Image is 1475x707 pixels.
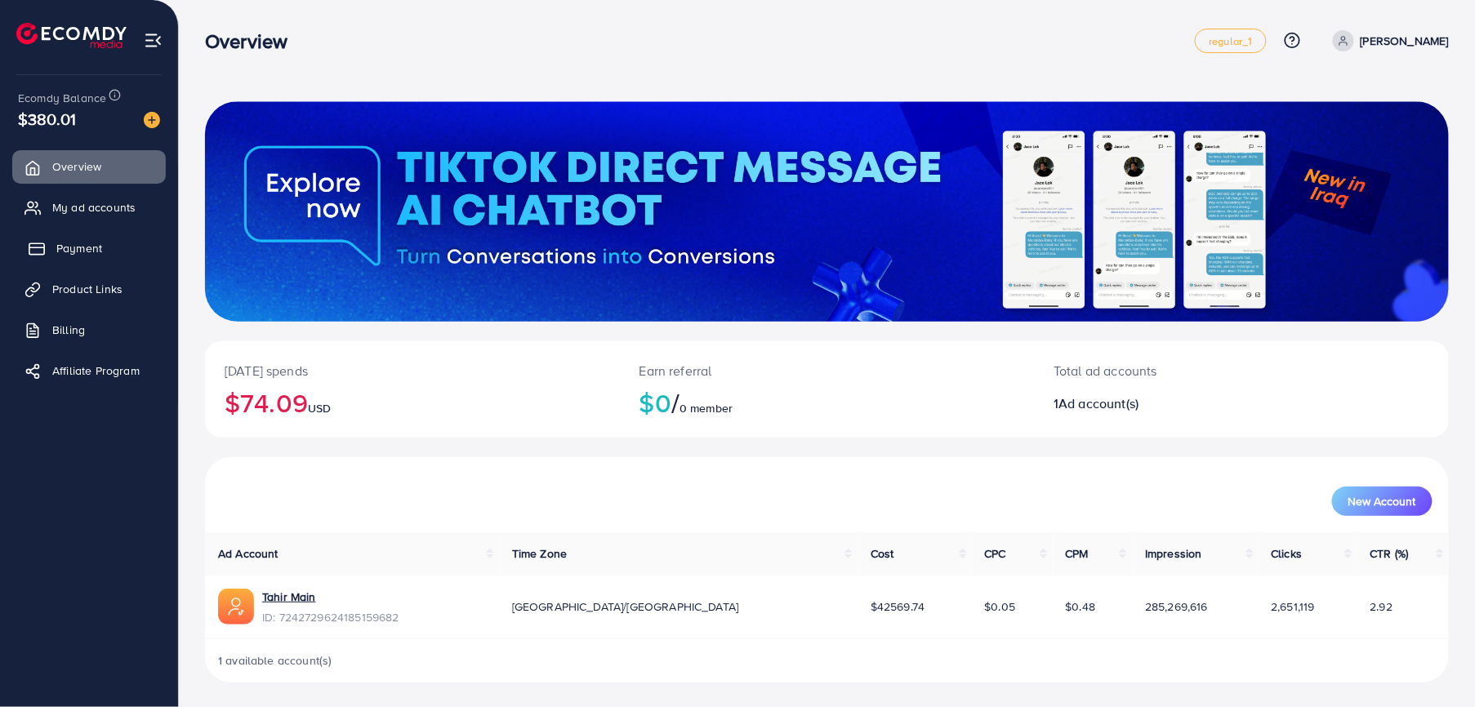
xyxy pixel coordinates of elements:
p: Earn referral [639,361,1015,380]
p: Total ad accounts [1054,361,1326,380]
a: [PERSON_NAME] [1326,30,1449,51]
img: logo [16,23,127,48]
a: My ad accounts [12,191,166,224]
span: Overview [52,158,101,175]
span: 0 member [680,400,733,416]
p: [DATE] spends [225,361,600,380]
span: Clicks [1272,545,1303,562]
span: $0.05 [985,598,1016,615]
span: USD [308,400,331,416]
span: / [671,384,680,421]
span: My ad accounts [52,199,136,216]
span: Ad account(s) [1058,394,1139,412]
span: 2,651,119 [1272,598,1315,615]
span: $380.01 [18,107,76,131]
span: Billing [52,322,85,338]
span: CPC [985,545,1006,562]
span: Payment [56,240,102,256]
span: Impression [1145,545,1202,562]
h2: $74.09 [225,387,600,418]
button: New Account [1332,487,1433,516]
span: [GEOGRAPHIC_DATA]/[GEOGRAPHIC_DATA] [512,598,739,615]
span: New Account [1348,496,1416,507]
h2: $0 [639,387,1015,418]
p: [PERSON_NAME] [1361,31,1449,51]
iframe: Chat [1406,634,1463,695]
a: Billing [12,313,166,346]
span: 285,269,616 [1145,598,1208,615]
a: Tahir Main [262,589,399,605]
span: regular_1 [1209,36,1252,47]
a: Affiliate Program [12,354,166,387]
span: Product Links [52,281,123,297]
span: ID: 7242729624185159682 [262,609,399,625]
a: Product Links [12,273,166,305]
a: Overview [12,150,166,183]
span: CTR (%) [1370,545,1409,562]
span: Ecomdy Balance [18,90,106,106]
a: Payment [12,232,166,265]
a: regular_1 [1195,29,1266,53]
span: 1 available account(s) [218,652,332,669]
img: ic-ads-acc.e4c84228.svg [218,589,254,625]
img: image [144,112,160,128]
h3: Overview [205,29,301,53]
span: Affiliate Program [52,362,140,379]
span: $0.48 [1066,598,1096,615]
span: 2.92 [1370,598,1393,615]
span: Ad Account [218,545,279,562]
span: CPM [1066,545,1089,562]
img: menu [144,31,163,50]
span: Time Zone [512,545,567,562]
h2: 1 [1054,396,1326,411]
span: Cost [871,545,894,562]
span: $42569.74 [871,598,925,615]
